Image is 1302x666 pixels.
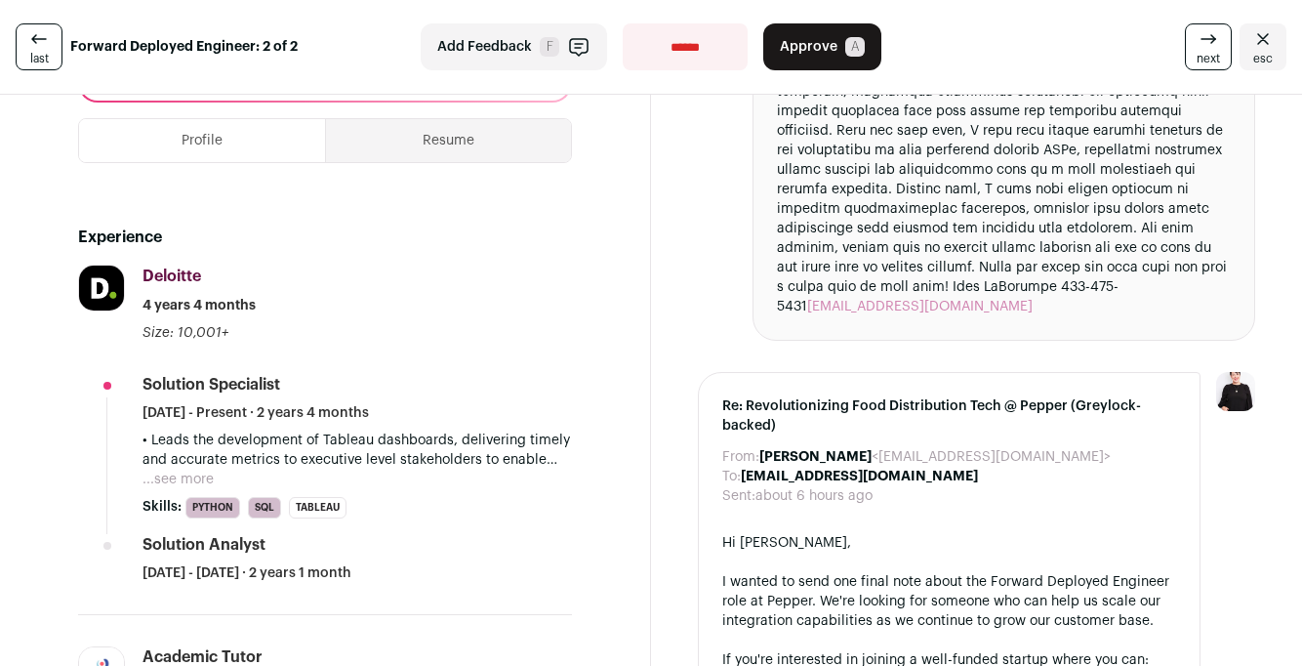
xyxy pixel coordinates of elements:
span: Approve [780,37,837,57]
span: [DATE] - [DATE] · 2 years 1 month [142,563,351,583]
dt: Sent: [722,486,755,506]
span: Skills: [142,497,182,517]
h2: Experience [78,226,572,249]
li: SQL [248,497,281,519]
div: Hi [PERSON_NAME], [722,533,1176,553]
dt: From: [722,447,759,467]
b: [EMAIL_ADDRESS][DOMAIN_NAME] [741,470,978,483]
button: Profile [79,119,325,162]
div: Solution Analyst [142,534,265,556]
span: 4 years 4 months [142,296,256,315]
a: Close [1240,23,1286,70]
img: 9240684-medium_jpg [1216,372,1255,411]
li: Python [185,497,240,519]
a: next [1185,23,1232,70]
span: F [540,37,559,57]
strong: Forward Deployed Engineer: 2 of 2 [70,37,298,57]
span: Size: 10,001+ [142,326,228,340]
p: • Leads the development of Tableau dashboards, delivering timely and accurate metrics to executiv... [142,431,572,470]
div: Solution Specialist [142,374,280,395]
dd: <[EMAIL_ADDRESS][DOMAIN_NAME]> [759,447,1111,467]
span: A [845,37,865,57]
span: last [30,51,49,66]
a: [EMAIL_ADDRESS][DOMAIN_NAME] [807,300,1033,313]
span: Deloitte [142,269,201,284]
dd: about 6 hours ago [755,486,873,506]
span: esc [1253,51,1273,66]
a: last [16,23,62,70]
span: Re: Revolutionizing Food Distribution Tech @ Pepper (Greylock-backed) [722,396,1176,436]
img: 27fa184003d0165a042a886a338693534b4a76d88fb59c111033c4f049219455.jpg [79,266,124,311]
b: [PERSON_NAME] [759,450,872,464]
div: I wanted to send one final note about the Forward Deployed Engineer role at Pepper. We're looking... [722,572,1176,631]
li: Tableau [289,497,346,519]
button: Resume [326,119,571,162]
button: ...see more [142,470,214,489]
dt: To: [722,467,741,486]
span: next [1197,51,1220,66]
span: Add Feedback [437,37,532,57]
span: [DATE] - Present · 2 years 4 months [142,403,369,423]
button: Approve A [763,23,881,70]
button: Add Feedback F [421,23,607,70]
